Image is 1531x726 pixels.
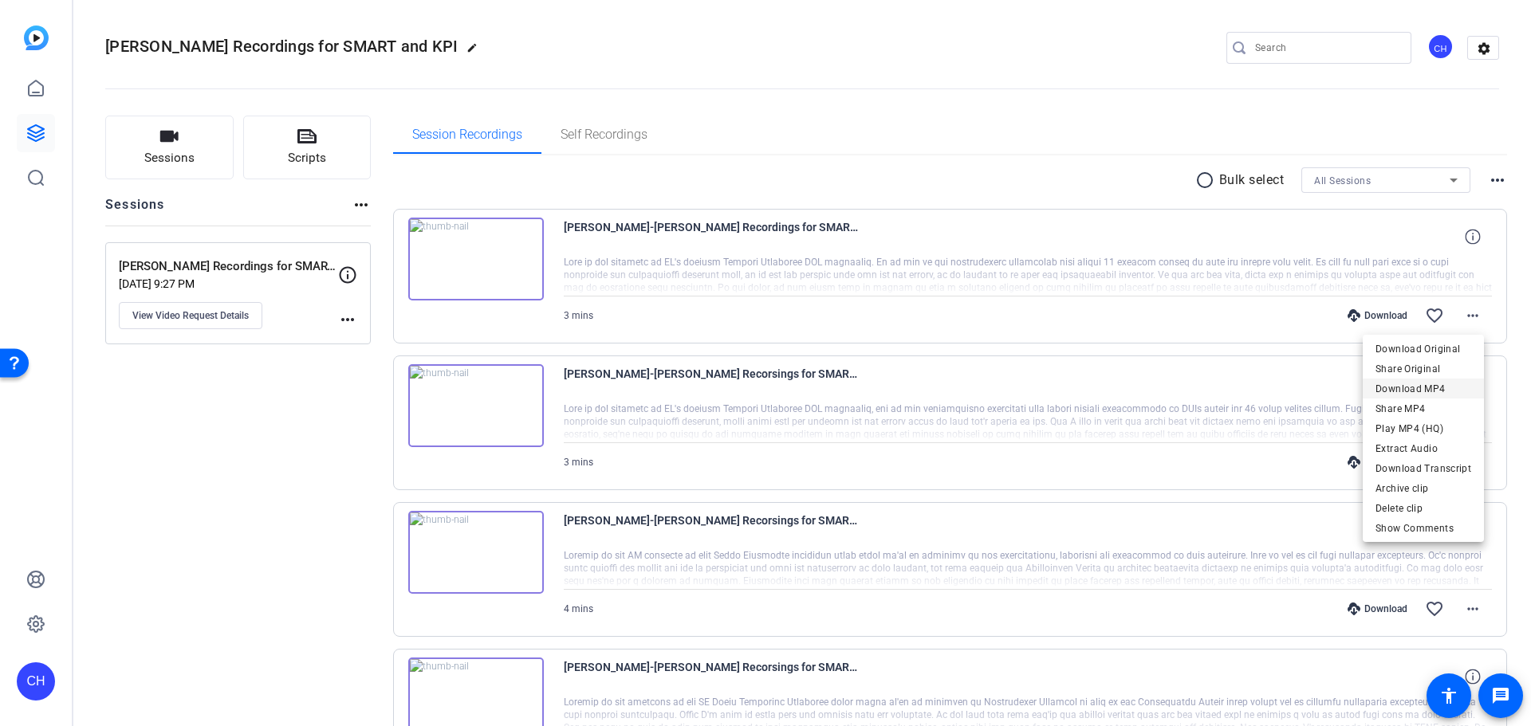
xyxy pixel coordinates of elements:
[1376,359,1471,379] span: Share Original
[1376,479,1471,498] span: Archive clip
[1376,519,1471,538] span: Show Comments
[1376,499,1471,518] span: Delete clip
[1376,399,1471,418] span: Share MP4
[1376,439,1471,458] span: Extract Audio
[1376,379,1471,398] span: Download MP4
[1376,459,1471,478] span: Download Transcript
[1376,339,1471,359] span: Download Original
[1376,419,1471,438] span: Play MP4 (HQ)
